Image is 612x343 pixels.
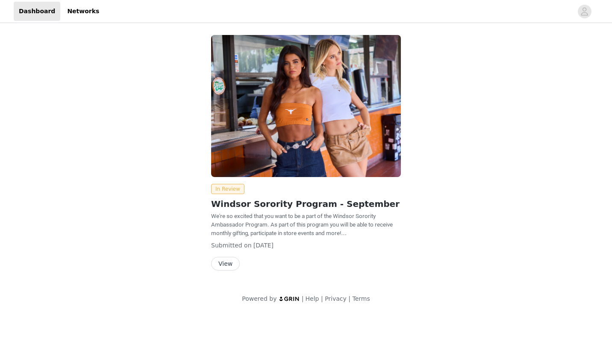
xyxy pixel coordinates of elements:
a: Help [306,295,319,302]
span: Submitted on [211,242,252,249]
a: View [211,261,240,267]
h2: Windsor Sorority Program - September [211,198,401,210]
a: Networks [62,2,104,21]
a: Privacy [325,295,347,302]
a: Terms [352,295,370,302]
img: Windsor [211,35,401,177]
span: | [321,295,323,302]
span: | [302,295,304,302]
span: We're so excited that you want to be a part of the Windsor Sorority Ambassador Program. As part o... [211,213,393,236]
a: Dashboard [14,2,60,21]
img: logo [279,296,300,302]
button: View [211,257,240,270]
span: [DATE] [253,242,274,249]
div: avatar [580,5,588,18]
span: In Review [211,184,244,194]
span: | [348,295,350,302]
span: Powered by [242,295,277,302]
